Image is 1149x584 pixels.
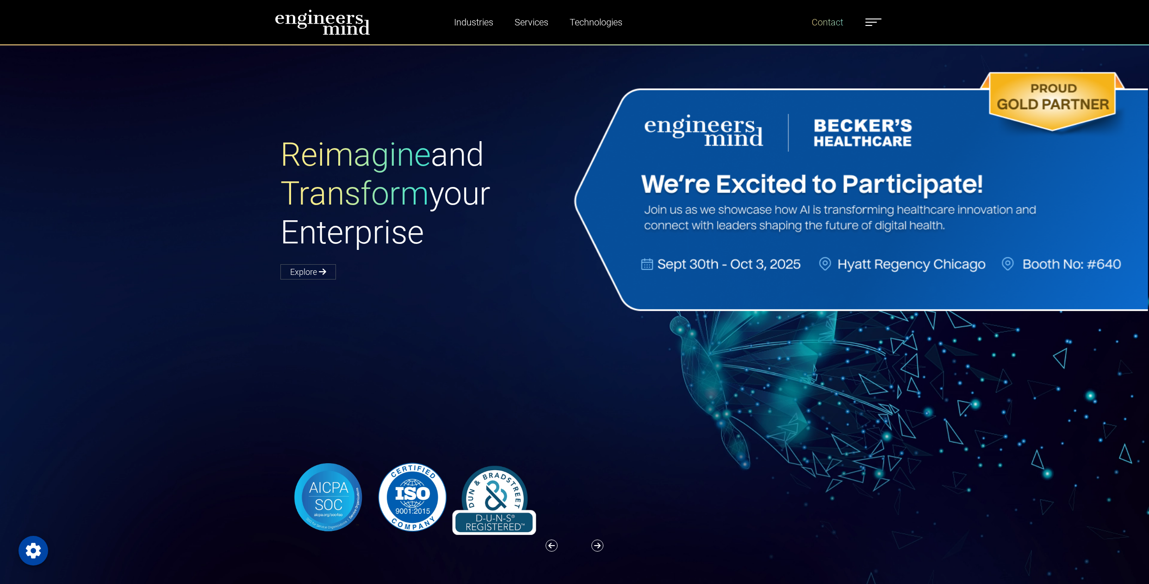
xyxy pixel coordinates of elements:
[280,174,429,212] span: Transform
[808,12,847,33] a: Contact
[275,9,370,35] img: logo
[568,68,1149,316] img: Website Banner
[280,135,575,252] h1: and your Enterprise
[511,12,552,33] a: Services
[566,12,626,33] a: Technologies
[450,12,497,33] a: Industries
[280,264,336,280] a: Explore
[280,136,431,174] span: Reimagine
[280,460,543,534] img: banner-logo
